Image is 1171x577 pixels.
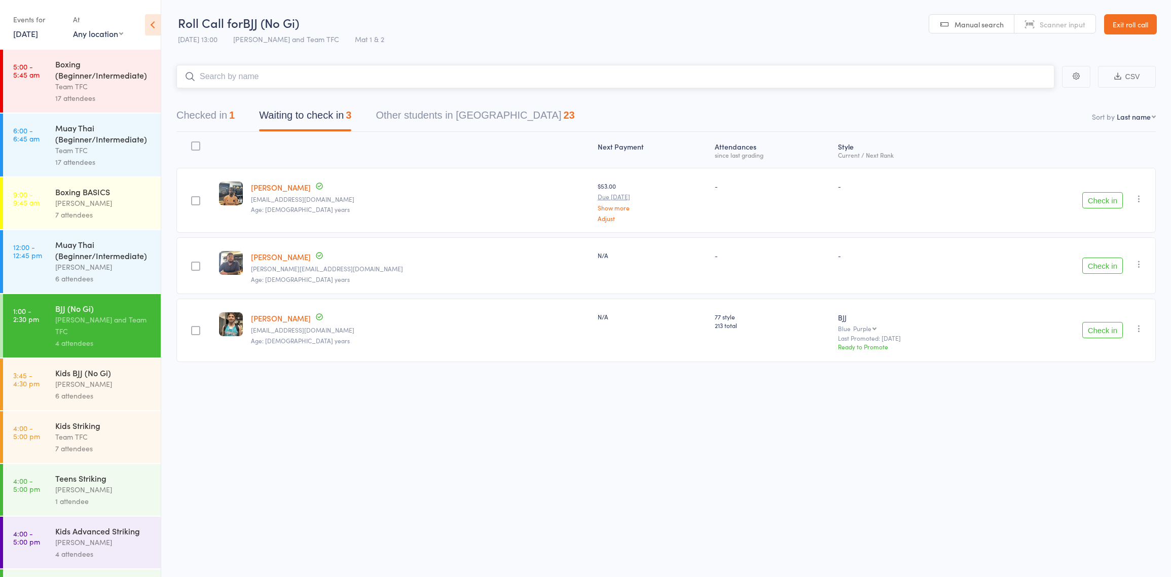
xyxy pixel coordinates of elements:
div: [PERSON_NAME] [55,197,152,209]
div: $53.00 [598,182,707,222]
div: [PERSON_NAME] and Team TFC [55,314,152,337]
div: Ready to Promote [838,342,983,351]
div: Muay Thai (Beginner/Intermediate) [55,239,152,261]
div: BJJ [838,312,983,322]
a: 4:00 -5:00 pmKids Advanced Striking[PERSON_NAME]4 attendees [3,517,161,568]
a: 9:00 -9:45 amBoxing BASICS[PERSON_NAME]7 attendees [3,177,161,229]
a: Show more [598,204,707,211]
div: 1 attendee [55,495,152,507]
div: Style [834,136,987,163]
button: Check in [1082,192,1123,208]
small: Last Promoted: [DATE] [838,335,983,342]
div: N/A [598,312,707,321]
img: image1707374748.png [219,251,243,275]
button: Check in [1082,258,1123,274]
div: - [715,251,829,260]
div: 17 attendees [55,156,152,168]
div: Kids Advanced Striking [55,525,152,536]
time: 1:00 - 2:30 pm [13,307,39,323]
time: 9:00 - 9:45 am [13,190,40,206]
div: - [838,251,983,260]
a: [PERSON_NAME] [251,182,311,193]
div: Teens Striking [55,473,152,484]
div: 7 attendees [55,209,152,221]
a: Adjust [598,215,707,222]
div: 7 attendees [55,443,152,454]
time: 6:00 - 6:45 am [13,126,40,142]
a: [DATE] [13,28,38,39]
span: Mat 1 & 2 [355,34,384,44]
div: 6 attendees [55,390,152,402]
div: [PERSON_NAME] [55,261,152,273]
span: Manual search [955,19,1004,29]
a: 6:00 -6:45 amMuay Thai (Beginner/Intermediate)Team TFC17 attendees [3,114,161,176]
a: [PERSON_NAME] [251,251,311,262]
div: - [715,182,829,190]
span: 77 style [715,312,829,321]
button: CSV [1098,66,1156,88]
a: 1:00 -2:30 pmBJJ (No Gi)[PERSON_NAME] and Team TFC4 attendees [3,294,161,357]
small: alickwilliamson@icloud.com [251,327,590,334]
div: 23 [563,110,574,121]
div: 1 [229,110,235,121]
div: Purple [853,325,871,332]
div: Kids BJJ (No Gi) [55,367,152,378]
div: Muay Thai (Beginner/Intermediate) [55,122,152,145]
time: 4:00 - 5:00 pm [13,477,40,493]
a: 4:00 -5:00 pmTeens Striking[PERSON_NAME]1 attendee [3,464,161,516]
div: At [73,11,123,28]
span: Roll Call for [178,14,243,31]
div: [PERSON_NAME] [55,484,152,495]
span: BJJ (No Gi) [243,14,299,31]
div: 17 attendees [55,92,152,104]
time: 4:00 - 5:00 pm [13,424,40,440]
div: Any location [73,28,123,39]
button: Other students in [GEOGRAPHIC_DATA]23 [376,104,574,131]
button: Waiting to check in3 [259,104,351,131]
time: 4:00 - 5:00 pm [13,529,40,546]
div: since last grading [715,152,829,158]
span: Scanner input [1040,19,1085,29]
div: - [838,182,983,190]
label: Sort by [1092,112,1115,122]
a: 4:00 -5:00 pmKids StrikingTeam TFC7 attendees [3,411,161,463]
span: Age: [DEMOGRAPHIC_DATA] years [251,205,350,213]
input: Search by name [176,65,1054,88]
div: Team TFC [55,81,152,92]
div: Next Payment [594,136,711,163]
div: Blue [838,325,983,332]
div: 4 attendees [55,337,152,349]
a: Exit roll call [1104,14,1157,34]
a: 5:00 -5:45 amBoxing (Beginner/Intermediate)Team TFC17 attendees [3,50,161,113]
button: Checked in1 [176,104,235,131]
span: Age: [DEMOGRAPHIC_DATA] years [251,336,350,345]
div: Events for [13,11,63,28]
img: image1754385726.png [219,182,243,205]
button: Check in [1082,322,1123,338]
a: 12:00 -12:45 pmMuay Thai (Beginner/Intermediate)[PERSON_NAME]6 attendees [3,230,161,293]
time: 5:00 - 5:45 am [13,62,40,79]
div: 3 [346,110,351,121]
time: 12:00 - 12:45 pm [13,243,42,259]
div: [PERSON_NAME] [55,378,152,390]
a: 3:45 -4:30 pmKids BJJ (No Gi)[PERSON_NAME]6 attendees [3,358,161,410]
div: Boxing (Beginner/Intermediate) [55,58,152,81]
div: Atten­dances [711,136,833,163]
span: [PERSON_NAME] and Team TFC [233,34,339,44]
div: [PERSON_NAME] [55,536,152,548]
div: Team TFC [55,431,152,443]
small: Due [DATE] [598,193,707,200]
div: 6 attendees [55,273,152,284]
div: 4 attendees [55,548,152,560]
div: Boxing BASICS [55,186,152,197]
small: Brad_slack@hotmail.com [251,265,590,272]
div: Last name [1117,112,1151,122]
span: 213 total [715,321,829,330]
div: N/A [598,251,707,260]
div: BJJ (No Gi) [55,303,152,314]
span: [DATE] 13:00 [178,34,217,44]
small: abdikanii658@gmail.com [251,196,590,203]
div: Kids Striking [55,420,152,431]
img: image1641806177.png [219,312,243,336]
time: 3:45 - 4:30 pm [13,371,40,387]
